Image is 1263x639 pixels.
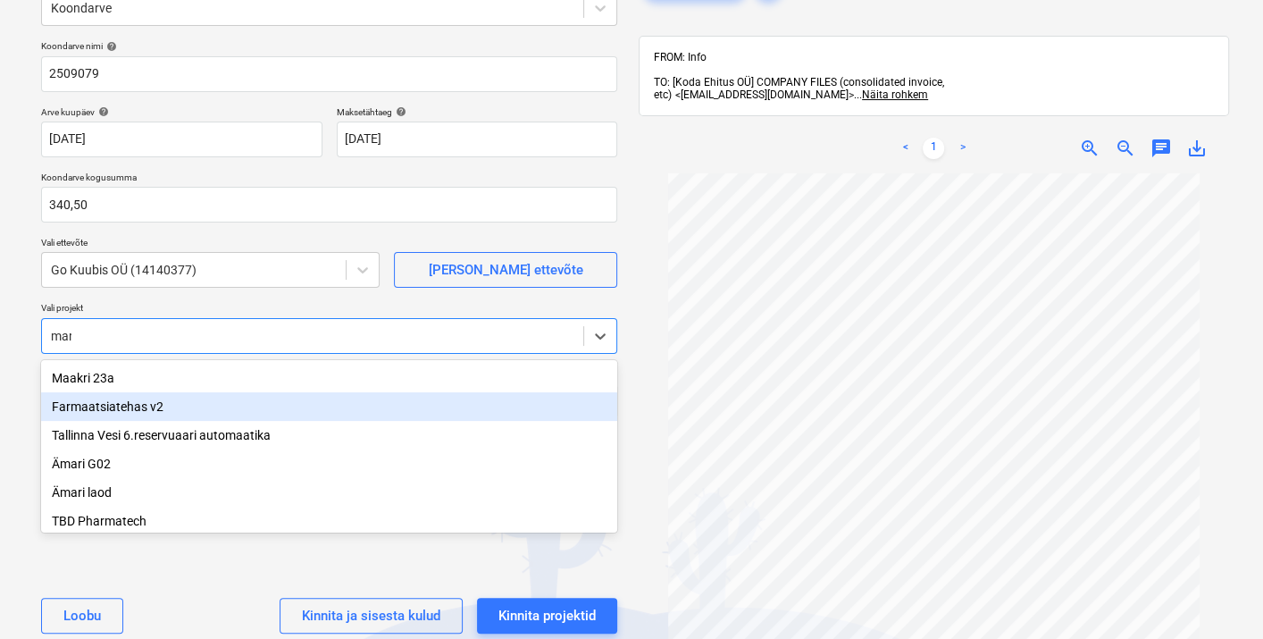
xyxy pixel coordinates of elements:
[337,106,618,118] div: Maksetähtaeg
[1174,553,1263,639] div: Vestlusvidin
[394,252,617,288] button: [PERSON_NAME] ettevõte
[103,41,117,52] span: help
[1115,138,1136,159] span: zoom_out
[854,88,928,101] span: ...
[280,598,463,634] button: Kinnita ja sisesta kulud
[41,598,123,634] button: Loobu
[498,604,596,627] div: Kinnita projektid
[923,138,944,159] a: Page 1 is your current page
[477,598,617,634] button: Kinnita projektid
[63,604,101,627] div: Loobu
[41,507,617,535] div: TBD Pharmatech
[862,88,928,101] span: Näita rohkem
[654,76,944,88] span: TO: [Koda Ehitus OÜ] COMPANY FILES (consolidated invoice,
[1186,138,1208,159] span: save_alt
[654,88,854,101] span: etc) <[EMAIL_ADDRESS][DOMAIN_NAME]>
[41,392,617,421] div: Farmaatsiatehas v2
[41,450,617,478] div: Ämari G02
[41,478,617,507] div: Ämari laod
[41,421,617,450] div: Tallinna Vesi 6.reservuaari automaatika
[41,40,617,52] div: Koondarve nimi
[41,106,322,118] div: Arve kuupäev
[654,51,707,63] span: FROM: Info
[392,106,406,117] span: help
[1150,138,1172,159] span: chat
[1174,553,1263,639] iframe: Chat Widget
[41,56,617,92] input: Koondarve nimi
[41,302,617,317] p: Vali projekt
[41,122,322,157] input: Arve kuupäeva pole määratud.
[41,187,617,223] input: Koondarve kogusumma
[1079,138,1100,159] span: zoom_in
[41,172,617,187] p: Koondarve kogusumma
[894,138,916,159] a: Previous page
[951,138,973,159] a: Next page
[337,122,618,157] input: Tähtaega pole määratud
[41,364,617,392] div: Maakri 23a
[95,106,109,117] span: help
[41,237,380,252] p: Vali ettevõte
[302,604,440,627] div: Kinnita ja sisesta kulud
[429,258,583,282] div: [PERSON_NAME] ettevõte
